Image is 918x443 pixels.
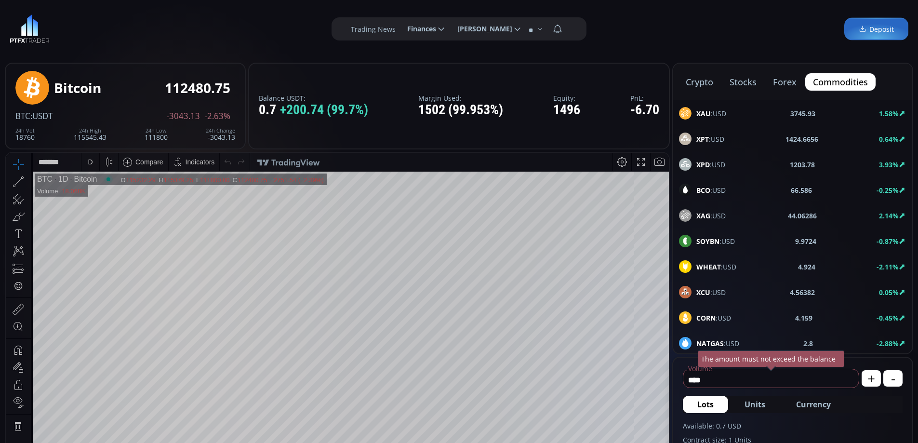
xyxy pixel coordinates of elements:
b: CORN [696,313,716,322]
b: 44.06286 [788,211,817,221]
label: Equity: [553,94,580,102]
span: Finances [400,19,436,39]
span: Currency [796,399,831,410]
div: log [629,423,638,430]
div:  [9,129,16,138]
div: 18760 [15,128,36,141]
span: +200.74 (99.7%) [280,103,368,118]
button: Currency [782,396,845,413]
button: forex [765,73,804,91]
b: 1424.6656 [785,134,818,144]
div: Toggle Log Scale [625,417,641,436]
img: LOGO [10,14,50,43]
div: 115232.29 [120,24,150,31]
div: 1m [79,423,88,430]
span: :USD [696,185,726,195]
button: stocks [722,73,764,91]
b: 3.93% [879,160,899,169]
label: Margin Used: [418,94,503,102]
div: -3043.13 [206,128,235,141]
span: Deposit [859,24,894,34]
div: Indicators [180,5,209,13]
span: BTC [15,110,30,121]
div: 1D [47,22,62,31]
span: :USD [696,287,726,297]
div: -6.70 [630,103,659,118]
div: 24h Low [145,128,168,134]
div: 111800.00 [194,24,224,31]
b: 66.586 [791,185,812,195]
div: H [153,24,158,31]
b: -0.25% [877,186,899,195]
div: Bitcoin [62,22,91,31]
b: -2.11% [877,262,899,271]
div: Volume [31,35,52,42]
span: -2.63% [205,112,230,121]
b: -0.45% [877,313,899,322]
span: :USDT [30,110,53,121]
div: 5y [35,423,42,430]
b: XPT [696,134,709,144]
div: BTC [31,22,47,31]
a: Deposit [844,18,908,40]
div: D [82,5,87,13]
div: 1d [109,423,117,430]
div: 1y [49,423,56,430]
div: O [115,24,120,31]
div: Market open [98,22,107,31]
span: -3043.13 [167,112,200,121]
div: Toggle Percentage [612,417,625,436]
span: :USD [696,211,726,221]
b: -0.87% [877,237,899,246]
div: 115545.43 [74,128,106,141]
span: :USD [696,313,731,323]
button: Lots [683,396,728,413]
div: Go to [129,417,145,436]
div: auto [645,423,658,430]
div: 115379.25 [158,24,187,31]
div: −2751.54 (−2.39%) [264,24,318,31]
b: -2.88% [877,339,899,348]
span: 18:53:39 (UTC) [553,423,599,430]
div: Bitcoin [54,81,101,95]
b: 0.64% [879,134,899,144]
div: 18.068K [56,35,79,42]
b: XAG [696,211,710,220]
b: 0.05% [879,288,899,297]
label: Balance USDT: [259,94,368,102]
b: XAU [696,109,711,118]
span: :USD [696,134,724,144]
button: - [883,370,903,387]
div: The amount must not exceed the balance [698,350,844,367]
label: Trading News [351,24,396,34]
span: [PERSON_NAME] [451,19,512,39]
button: crypto [678,73,721,91]
b: BCO [696,186,710,195]
div: 5d [95,423,103,430]
span: :USD [696,338,739,349]
b: 2.8 [803,338,813,349]
div: 3m [63,423,72,430]
label: Available: 0.7 USD [683,421,903,431]
b: WHEAT [696,262,721,271]
div: 24h Vol. [15,128,36,134]
span: :USD [696,160,725,170]
span: :USD [696,236,735,246]
div: 0.7 [259,103,368,118]
button: + [862,370,881,387]
div: 24h High [74,128,106,134]
b: 4.924 [798,262,815,272]
div: 1496 [553,103,580,118]
span: :USD [696,262,736,272]
div: L [190,24,194,31]
div: Compare [130,5,158,13]
div: 1502 (99.953%) [418,103,503,118]
b: 3745.93 [790,108,815,119]
b: 9.9724 [795,236,816,246]
b: 4.159 [795,313,812,323]
div: 111800 [145,128,168,141]
b: XPD [696,160,710,169]
b: NATGAS [696,339,724,348]
span: Lots [697,399,714,410]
